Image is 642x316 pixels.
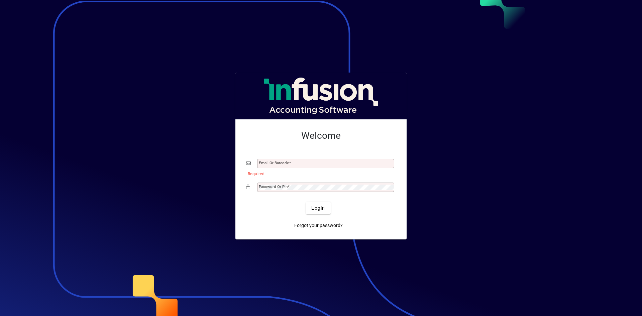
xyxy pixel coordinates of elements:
[294,222,343,229] span: Forgot your password?
[259,161,289,165] mat-label: Email or Barcode
[246,130,396,141] h2: Welcome
[259,184,288,189] mat-label: Password or Pin
[306,202,330,214] button: Login
[311,205,325,212] span: Login
[248,170,391,177] mat-error: Required
[292,219,345,231] a: Forgot your password?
